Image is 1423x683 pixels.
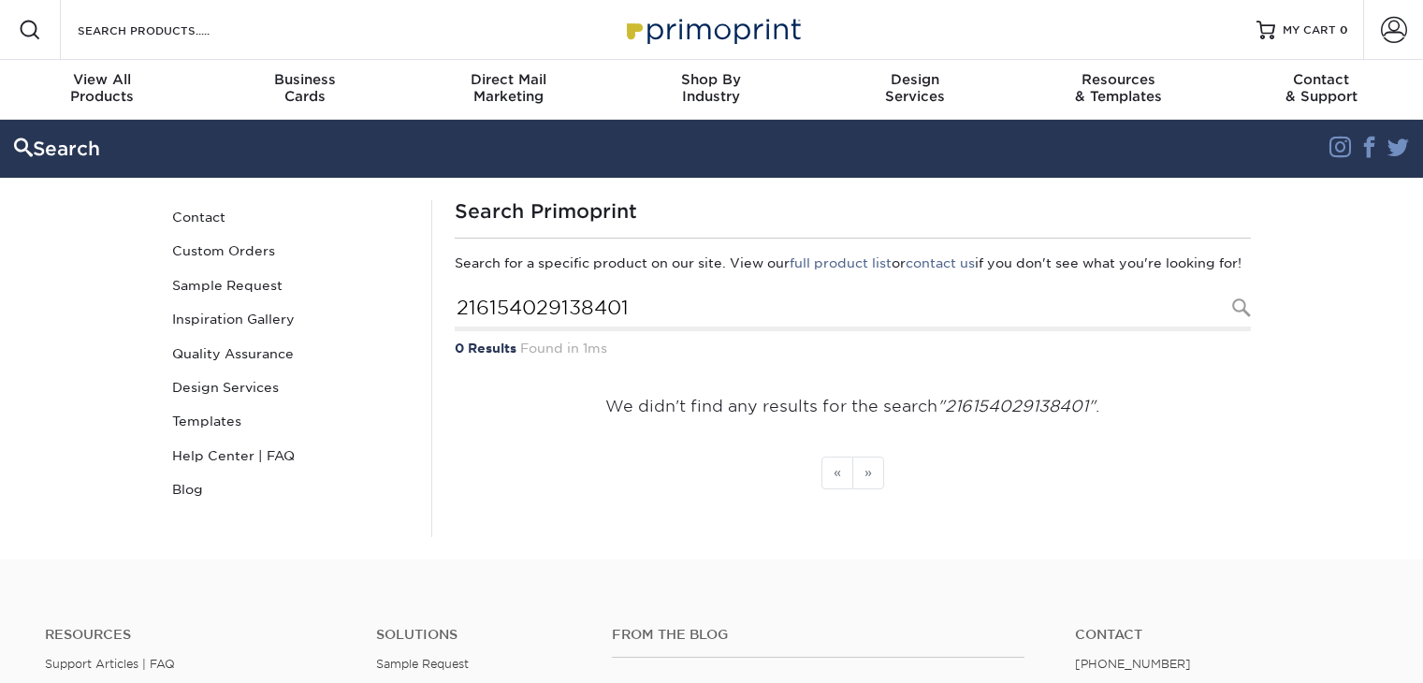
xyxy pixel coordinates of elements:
[407,60,610,120] a: Direct MailMarketing
[813,60,1016,120] a: DesignServices
[1075,657,1191,671] a: [PHONE_NUMBER]
[1220,60,1423,120] a: Contact& Support
[610,60,813,120] a: Shop ByIndustry
[1016,60,1219,120] a: Resources& Templates
[455,341,516,356] strong: 0 Results
[1016,71,1219,105] div: & Templates
[76,19,258,41] input: SEARCH PRODUCTS.....
[937,397,1096,415] em: "216154029138401"
[203,71,406,88] span: Business
[455,288,1251,331] input: Search Products...
[1220,71,1423,88] span: Contact
[165,337,417,371] a: Quality Assurance
[203,71,406,105] div: Cards
[813,71,1016,88] span: Design
[906,255,975,270] a: contact us
[165,269,417,302] a: Sample Request
[165,234,417,268] a: Custom Orders
[1016,71,1219,88] span: Resources
[1075,627,1378,643] a: Contact
[455,200,1251,223] h1: Search Primoprint
[407,71,610,105] div: Marketing
[203,60,406,120] a: BusinessCards
[165,404,417,438] a: Templates
[455,254,1251,272] p: Search for a specific product on our site. View our or if you don't see what you're looking for!
[165,371,417,404] a: Design Services
[455,395,1251,419] p: We didn't find any results for the search .
[1283,22,1336,38] span: MY CART
[610,71,813,105] div: Industry
[165,439,417,472] a: Help Center | FAQ
[165,302,417,336] a: Inspiration Gallery
[618,9,806,50] img: Primoprint
[813,71,1016,105] div: Services
[610,71,813,88] span: Shop By
[1220,71,1423,105] div: & Support
[520,341,607,356] span: Found in 1ms
[165,472,417,506] a: Blog
[165,200,417,234] a: Contact
[612,627,1024,643] h4: From the Blog
[790,255,892,270] a: full product list
[1340,23,1348,36] span: 0
[407,71,610,88] span: Direct Mail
